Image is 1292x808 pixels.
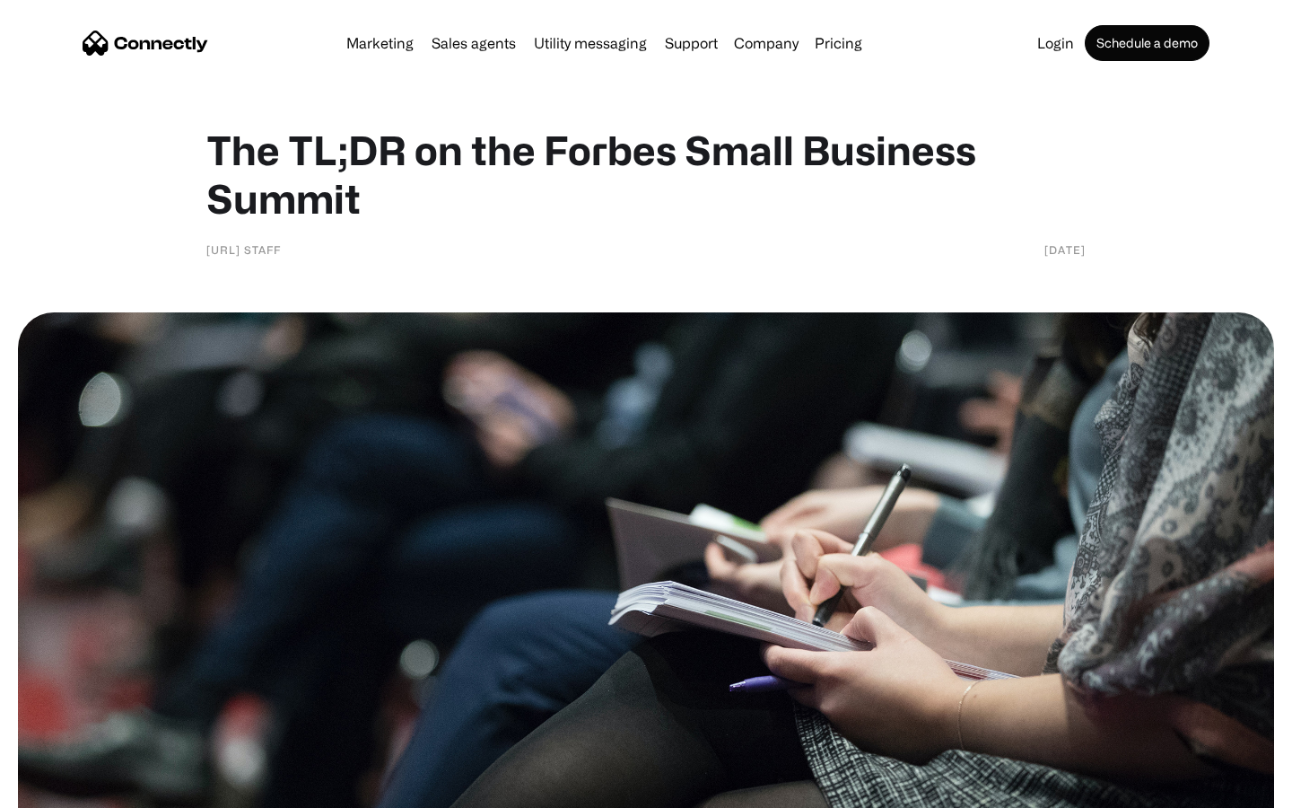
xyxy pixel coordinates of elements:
[1044,241,1086,259] div: [DATE]
[1030,36,1081,50] a: Login
[807,36,869,50] a: Pricing
[18,777,108,802] aside: Language selected: English
[1085,25,1209,61] a: Schedule a demo
[734,31,799,56] div: Company
[424,36,523,50] a: Sales agents
[36,777,108,802] ul: Language list
[527,36,654,50] a: Utility messaging
[658,36,725,50] a: Support
[339,36,421,50] a: Marketing
[206,126,1086,223] h1: The TL;DR on the Forbes Small Business Summit
[206,241,281,259] div: [URL] Staff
